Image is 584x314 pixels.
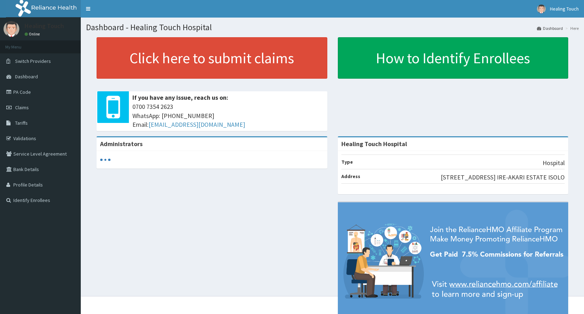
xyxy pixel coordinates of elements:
b: Type [341,159,353,165]
span: Switch Providers [15,58,51,64]
img: User Image [4,21,19,37]
li: Here [564,25,579,31]
p: Healing Touch [25,23,64,29]
p: [STREET_ADDRESS] IRE-AKARI ESTATE ISOLO [441,173,565,182]
a: How to Identify Enrollees [338,37,569,79]
span: Healing Touch [550,6,579,12]
b: If you have any issue, reach us on: [132,93,228,102]
span: Dashboard [15,73,38,80]
b: Administrators [100,140,143,148]
a: Online [25,32,41,37]
p: Hospital [543,158,565,168]
h1: Dashboard - Healing Touch Hospital [86,23,579,32]
a: Click here to submit claims [97,37,327,79]
a: Dashboard [537,25,563,31]
strong: Healing Touch Hospital [341,140,407,148]
span: Claims [15,104,29,111]
svg: audio-loading [100,155,111,165]
span: 0700 7354 2623 WhatsApp: [PHONE_NUMBER] Email: [132,102,324,129]
span: Tariffs [15,120,28,126]
a: [EMAIL_ADDRESS][DOMAIN_NAME] [149,120,245,129]
img: User Image [537,5,546,13]
b: Address [341,173,360,179]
